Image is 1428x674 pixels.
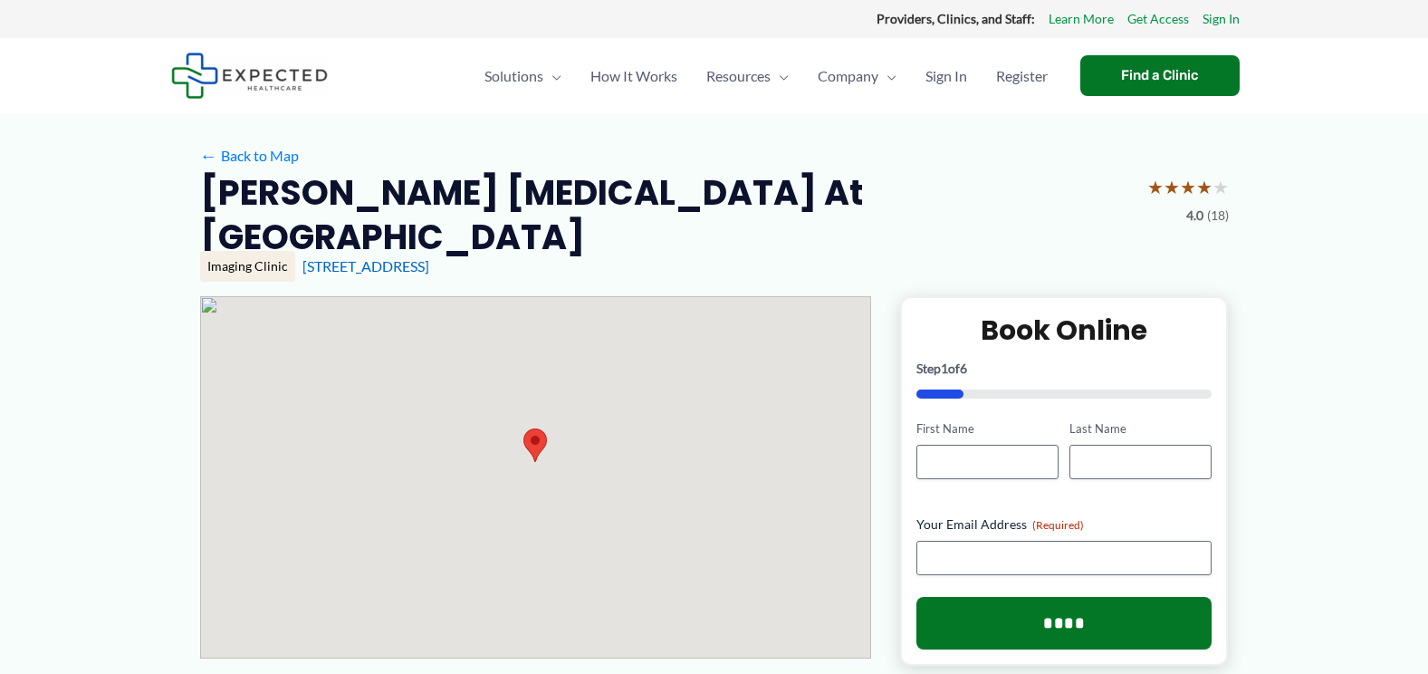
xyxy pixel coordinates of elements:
span: ★ [1196,170,1212,204]
span: Sign In [925,44,967,108]
a: Find a Clinic [1080,55,1240,96]
div: Imaging Clinic [200,251,295,282]
span: ★ [1164,170,1180,204]
a: CompanyMenu Toggle [803,44,911,108]
span: Company [818,44,878,108]
span: 4.0 [1186,204,1203,227]
label: Your Email Address [916,515,1212,534]
a: Register [982,44,1062,108]
a: Get Access [1127,7,1189,31]
span: Menu Toggle [878,44,896,108]
span: Solutions [484,44,543,108]
a: Sign In [911,44,982,108]
a: ResourcesMenu Toggle [692,44,803,108]
a: Learn More [1049,7,1114,31]
a: Sign In [1203,7,1240,31]
span: 1 [941,361,948,376]
nav: Primary Site Navigation [470,44,1062,108]
span: How It Works [590,44,677,108]
label: First Name [916,420,1059,438]
a: ←Back to Map [200,142,299,169]
span: Resources [706,44,771,108]
span: (18) [1207,204,1229,227]
span: (Required) [1032,518,1084,532]
a: [STREET_ADDRESS] [302,257,429,274]
span: ★ [1212,170,1229,204]
h2: [PERSON_NAME] [MEDICAL_DATA] at [GEOGRAPHIC_DATA] [200,170,1133,260]
img: Expected Healthcare Logo - side, dark font, small [171,53,328,99]
span: ★ [1147,170,1164,204]
a: SolutionsMenu Toggle [470,44,576,108]
span: Menu Toggle [543,44,561,108]
span: Register [996,44,1048,108]
span: ★ [1180,170,1196,204]
span: Menu Toggle [771,44,789,108]
label: Last Name [1069,420,1212,438]
span: 6 [960,361,967,376]
strong: Providers, Clinics, and Staff: [877,11,1035,26]
h2: Book Online [916,313,1212,348]
a: How It Works [576,44,692,108]
p: Step of [916,362,1212,375]
span: ← [200,147,217,164]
